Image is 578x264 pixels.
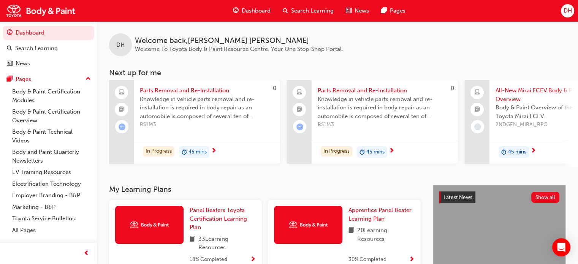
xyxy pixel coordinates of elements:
[530,148,536,155] span: next-icon
[3,57,94,71] a: News
[291,6,334,15] span: Search Learning
[283,6,288,16] span: search-icon
[9,201,94,213] a: Marketing - B&P
[277,3,340,19] a: search-iconSearch Learning
[3,24,94,72] button: DashboardSearch LearningNews
[16,59,30,68] div: News
[233,6,239,16] span: guage-icon
[242,6,271,15] span: Dashboard
[273,85,276,92] span: 0
[109,185,421,194] h3: My Learning Plans
[135,46,343,52] span: Welcome To Toyota Body & Paint Resource Centre. Your One Stop-Shop Portal.
[366,148,385,157] span: 45 mins
[381,6,387,16] span: pages-icon
[3,72,94,86] button: Pages
[563,6,572,15] span: DH
[475,105,480,115] span: booktick-icon
[116,41,125,49] span: DH
[190,235,195,252] span: book-icon
[561,4,574,17] button: DH
[389,148,394,155] span: next-icon
[250,256,256,263] span: Show Progress
[3,41,94,55] a: Search Learning
[182,147,187,157] span: duration-icon
[439,191,559,204] a: Latest NewsShow all
[3,26,94,40] a: Dashboard
[16,75,31,84] div: Pages
[9,86,94,106] a: Body & Paint Certification Modules
[86,74,91,84] span: up-icon
[348,226,354,243] span: book-icon
[390,6,405,15] span: Pages
[346,6,352,16] span: news-icon
[501,147,507,157] span: duration-icon
[7,30,13,36] span: guage-icon
[7,60,13,67] span: news-icon
[297,88,302,98] span: laptop-icon
[15,44,58,53] div: Search Learning
[296,123,303,130] span: learningRecordVerb_ATTEMPT-icon
[318,120,452,129] span: BS1M3
[188,148,207,157] span: 45 mins
[140,86,274,95] span: Parts Removal and Re-Installation
[318,86,452,95] span: Parts Removal and Re-Installation
[109,80,280,164] a: 0Parts Removal and Re-InstallationKnowledge in vehicle parts removal and re-installation is requi...
[9,224,94,236] a: All Pages
[9,213,94,224] a: Toyota Service Bulletins
[119,105,124,115] span: booktick-icon
[409,256,415,263] span: Show Progress
[552,238,570,256] div: Open Intercom Messenger
[4,2,78,19] img: Trak
[190,207,247,231] span: Panel Beaters Toyota Certification Learning Plan
[9,106,94,126] a: Body & Paint Certification Overview
[227,3,277,19] a: guage-iconDashboard
[7,45,12,52] span: search-icon
[297,105,302,115] span: booktick-icon
[140,120,274,129] span: BS1M3
[84,249,89,258] span: prev-icon
[475,88,480,98] span: laptop-icon
[348,206,415,223] a: Apprentice Panel Beater Learning Plan
[97,68,578,77] h3: Next up for me
[531,192,560,203] button: Show all
[143,146,174,157] div: In Progress
[198,235,256,252] span: 33 Learning Resources
[451,85,454,92] span: 0
[359,147,365,157] span: duration-icon
[357,226,415,243] span: 20 Learning Resources
[190,255,227,264] span: 18 % Completed
[9,146,94,166] a: Body and Paint Quarterly Newsletters
[348,207,412,222] span: Apprentice Panel Beater Learning Plan
[443,194,472,201] span: Latest News
[355,6,369,15] span: News
[211,148,217,155] span: next-icon
[287,80,458,164] a: 0Parts Removal and Re-InstallationKnowledge in vehicle parts removal and re-installation is requi...
[318,95,452,121] span: Knowledge in vehicle parts removal and re-installation is required in body repair as an automobil...
[348,255,386,264] span: 30 % Completed
[321,146,352,157] div: In Progress
[119,88,124,98] span: laptop-icon
[375,3,412,19] a: pages-iconPages
[128,220,170,229] img: Trak
[474,123,481,130] span: learningRecordVerb_NONE-icon
[119,123,125,130] span: learningRecordVerb_ATTEMPT-icon
[135,36,343,45] span: Welcome back , [PERSON_NAME] [PERSON_NAME]
[190,206,256,232] a: Panel Beaters Toyota Certification Learning Plan
[9,190,94,201] a: Employer Branding - B&P
[9,126,94,146] a: Body & Paint Technical Videos
[9,178,94,190] a: Electrification Technology
[9,166,94,178] a: EV Training Resources
[7,76,13,83] span: pages-icon
[287,220,329,229] img: Trak
[340,3,375,19] a: news-iconNews
[508,148,526,157] span: 45 mins
[140,95,274,121] span: Knowledge in vehicle parts removal and re-installation is required in body repair as an automobil...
